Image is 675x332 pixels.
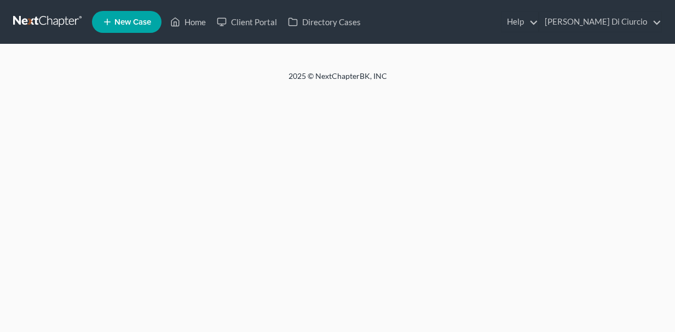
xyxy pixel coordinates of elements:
a: Home [165,12,211,32]
a: Client Portal [211,12,282,32]
a: Directory Cases [282,12,366,32]
new-legal-case-button: New Case [92,11,161,33]
a: Help [501,12,538,32]
a: [PERSON_NAME] Di Ciurcio [539,12,661,32]
div: 2025 © NextChapterBK, INC [26,71,650,90]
